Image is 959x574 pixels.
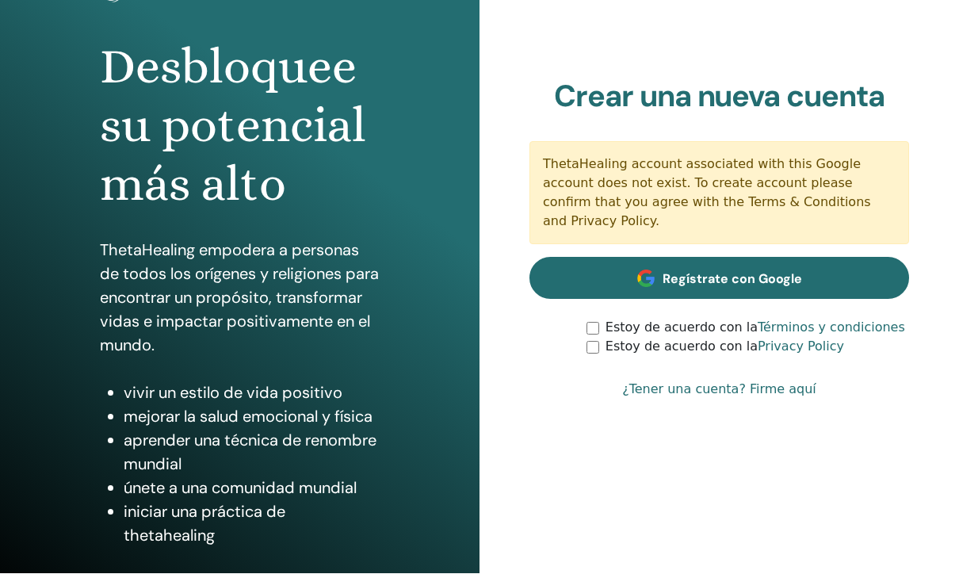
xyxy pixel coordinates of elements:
a: Términos y condiciones [758,320,905,335]
p: ThetaHealing empodera a personas de todos los orígenes y religiones para encontrar un propósito, ... [100,239,380,358]
label: Estoy de acuerdo con la [606,319,905,338]
a: Privacy Policy [758,339,844,354]
li: únete a una comunidad mundial [124,476,380,500]
li: mejorar la salud emocional y física [124,405,380,429]
a: ¿Tener una cuenta? Firme aquí [622,381,816,400]
label: Estoy de acuerdo con la [606,338,844,357]
span: Regístrate con Google [663,271,802,288]
a: Regístrate con Google [529,258,909,300]
div: ThetaHealing account associated with this Google account does not exist. To create account please... [529,142,909,245]
li: vivir un estilo de vida positivo [124,381,380,405]
h2: Crear una nueva cuenta [529,79,909,116]
h1: Desbloquee su potencial más alto [100,38,380,215]
li: iniciar una práctica de thetahealing [124,500,380,548]
li: aprender una técnica de renombre mundial [124,429,380,476]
